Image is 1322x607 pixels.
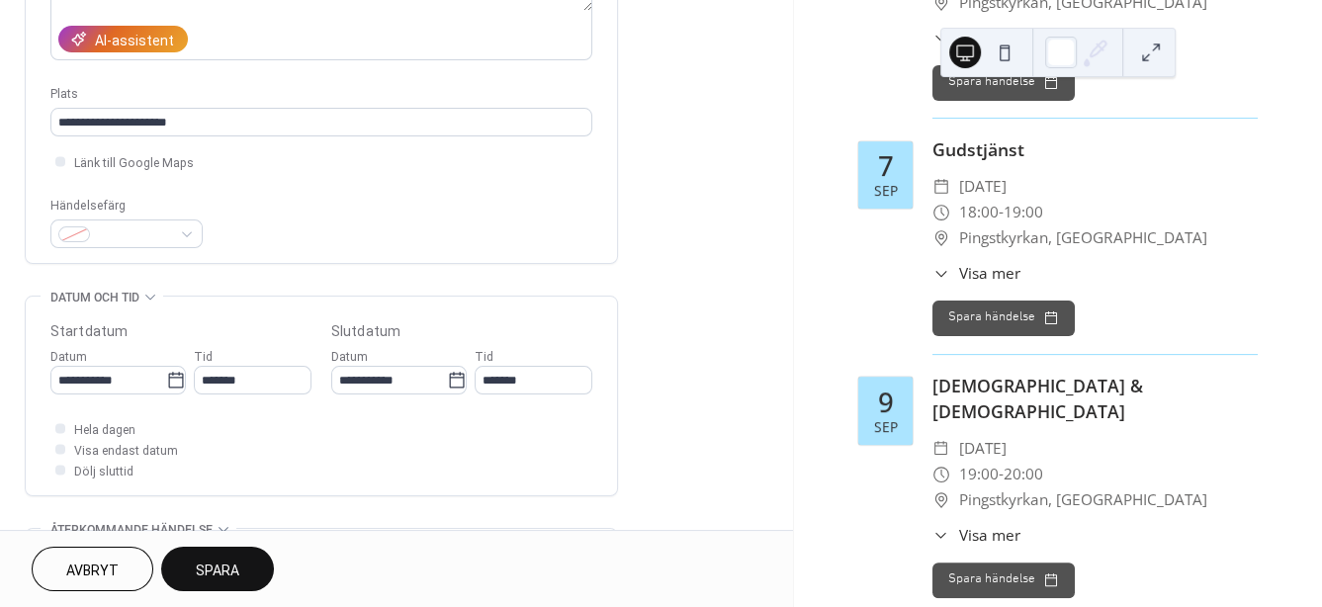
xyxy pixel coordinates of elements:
[932,524,1019,547] button: ​Visa mer
[959,27,1020,49] span: Visa mer
[959,436,1007,462] span: [DATE]
[878,389,894,416] div: 9
[932,487,950,513] div: ​
[999,200,1004,225] span: -
[932,262,1019,285] button: ​Visa mer
[874,420,898,434] div: sep
[50,347,87,368] span: Datum
[1004,200,1043,225] span: 19:00
[959,524,1020,547] span: Visa mer
[932,373,1258,425] div: [DEMOGRAPHIC_DATA] & [DEMOGRAPHIC_DATA]
[932,225,950,251] div: ​
[58,26,188,52] button: AI-assistent
[878,152,894,180] div: 7
[959,200,999,225] span: 18:00
[932,563,1075,598] button: Spara händelse
[32,547,153,591] button: Avbryt
[932,301,1075,336] button: Spara händelse
[932,524,950,547] div: ​
[959,225,1207,251] span: Pingstkyrkan, [GEOGRAPHIC_DATA]
[50,84,588,105] div: Plats
[932,200,950,225] div: ​
[50,288,139,308] span: Datum och tid
[932,174,950,200] div: ​
[74,462,133,482] span: Dölj sluttid
[959,262,1020,285] span: Visa mer
[50,321,128,342] div: Startdatum
[874,184,898,198] div: sep
[74,420,135,441] span: Hela dagen
[66,561,119,581] span: Avbryt
[331,347,368,368] span: Datum
[331,321,400,342] div: Slutdatum
[932,136,1258,162] div: Gudstjänst
[161,547,274,591] button: Spara
[74,153,194,174] span: Länk till Google Maps
[1004,462,1043,487] span: 20:00
[932,262,950,285] div: ​
[74,441,178,462] span: Visa endast datum
[932,65,1075,101] button: Spara händelse
[50,520,213,541] span: Återkommande händelse
[932,27,950,49] div: ​
[50,196,199,217] div: Händelsefärg
[959,462,999,487] span: 19:00
[475,347,493,368] span: Tid
[932,436,950,462] div: ​
[959,487,1207,513] span: Pingstkyrkan, [GEOGRAPHIC_DATA]
[95,31,174,51] div: AI-assistent
[999,462,1004,487] span: -
[932,462,950,487] div: ​
[959,174,1007,200] span: [DATE]
[196,561,239,581] span: Spara
[194,347,213,368] span: Tid
[932,27,1019,49] button: ​Visa mer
